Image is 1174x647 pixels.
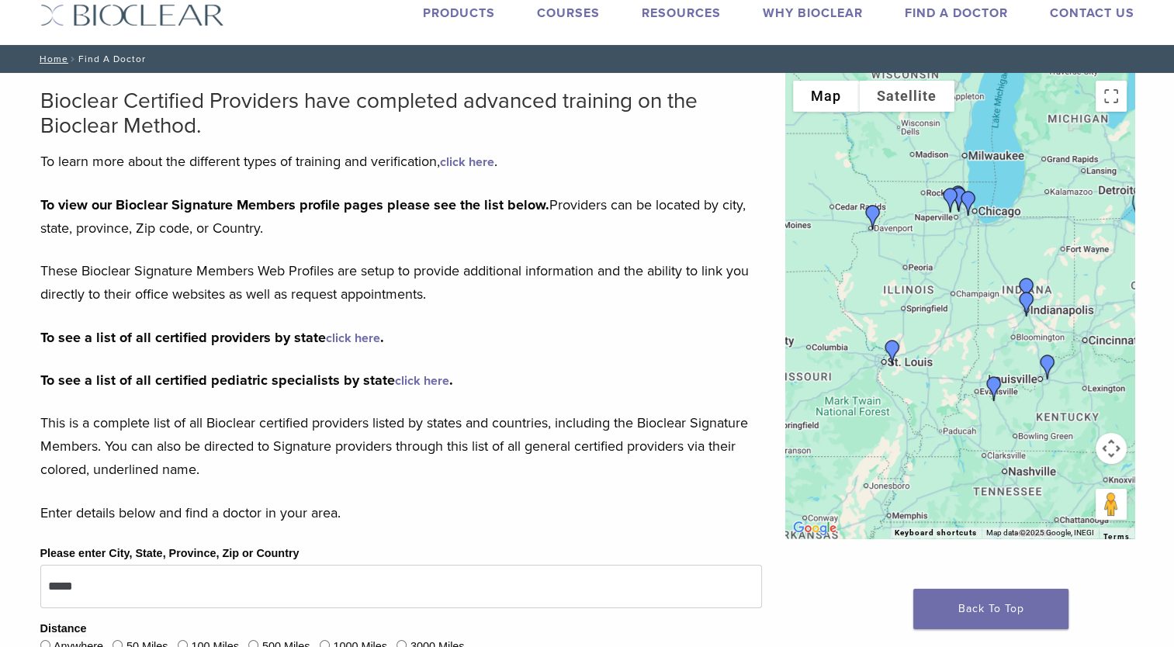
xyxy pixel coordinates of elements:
[40,372,453,389] strong: To see a list of all certified pediatric specialists by state .
[395,373,449,389] a: click here
[905,5,1008,21] a: Find A Doctor
[40,150,762,173] p: To learn more about the different types of training and verification, .
[950,185,987,222] div: Dr. Margaret Radziszewski
[940,181,978,218] div: Dr. Charise Petrelli
[1096,433,1127,464] button: Map camera controls
[986,528,1094,537] span: Map data ©2025 Google, INEGI
[940,179,977,216] div: Dr. Bhumika Patel
[1050,5,1134,21] a: Contact Us
[40,259,762,306] p: These Bioclear Signature Members Web Profiles are setup to provide additional information and the...
[793,81,859,112] button: Show street map
[423,5,495,21] a: Products
[537,5,600,21] a: Courses
[1008,285,1045,323] div: Dr. Jillian Samela
[40,329,384,346] strong: To see a list of all certified providers by state .
[789,518,840,538] a: Open this area in Google Maps (opens a new window)
[1096,489,1127,520] button: Drag Pegman onto the map to open Street View
[40,4,224,26] img: Bioclear
[975,370,1013,407] div: Dr. Brittany McKinley
[1029,348,1066,386] div: Dr. Tina Lefta
[642,5,721,21] a: Resources
[1008,272,1045,309] div: Dr. Jiyun Thompson
[789,518,840,538] img: Google
[40,196,549,213] strong: To view our Bioclear Signature Members profile pages please see the list below.
[913,589,1068,629] a: Back To Top
[35,54,68,64] a: Home
[1103,532,1130,541] a: Terms
[440,154,494,170] a: click here
[854,199,892,236] div: DR. Brian Prudent
[859,81,954,112] button: Show satellite imagery
[932,182,969,219] div: Dr. Ken Korpan
[326,330,380,346] a: click here
[40,88,762,138] h2: Bioclear Certified Providers have completed advanced training on the Bioclear Method.
[29,45,1146,73] nav: Find A Doctor
[763,5,863,21] a: Why Bioclear
[1096,81,1127,112] button: Toggle fullscreen view
[40,193,762,240] p: Providers can be located by city, state, province, Zip code, or Country.
[40,621,87,638] legend: Distance
[68,55,78,63] span: /
[40,545,300,562] label: Please enter City, State, Province, Zip or Country
[40,411,762,481] p: This is a complete list of all Bioclear certified providers listed by states and countries, inclu...
[40,501,762,524] p: Enter details below and find a doctor in your area.
[895,528,977,538] button: Keyboard shortcuts
[874,334,911,371] div: Dr. Lauren Wilson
